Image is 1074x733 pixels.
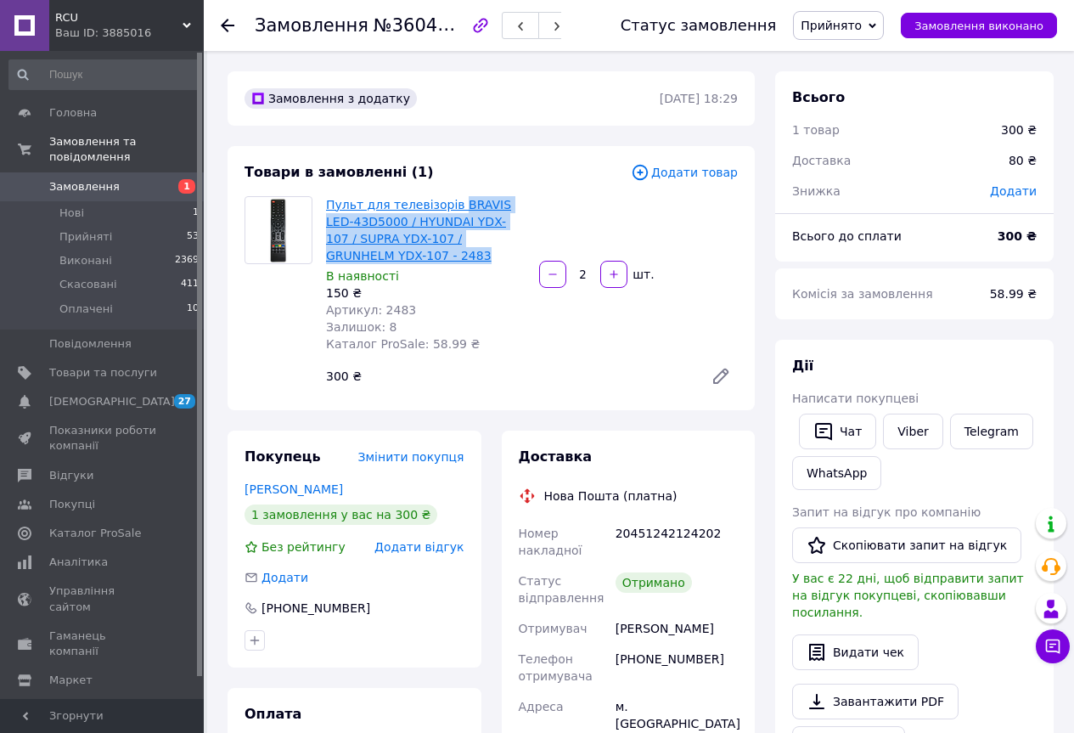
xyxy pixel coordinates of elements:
span: Змінити покупця [358,450,464,464]
span: Виконані [59,253,112,268]
span: Замовлення та повідомлення [49,134,204,165]
img: Пульт для телевізорів BRAVIS LED-43D5000 / HYUNDAI YDX-107 / SUPRA YDX-107 / GRUNHELM YDX-107 - 2483 [253,197,303,263]
span: Артикул: 2483 [326,303,416,317]
a: Viber [883,414,942,449]
span: Маркет [49,673,93,688]
span: Каталог ProSale: 58.99 ₴ [326,337,480,351]
div: [PHONE_NUMBER] [260,600,372,617]
div: Отримано [616,572,692,593]
span: 1 [193,206,199,221]
span: Доставка [792,154,851,167]
time: [DATE] 18:29 [660,92,738,105]
span: Гаманець компанії [49,629,157,659]
span: Товари та послуги [49,365,157,381]
div: 300 ₴ [1001,121,1037,138]
span: Замовлення [49,179,120,195]
div: Ваш ID: 3885016 [55,25,204,41]
span: Статус відправлення [519,574,604,605]
span: 58.99 ₴ [990,287,1037,301]
span: Замовлення виконано [914,20,1043,32]
span: Всього [792,89,845,105]
span: Без рейтингу [261,540,346,554]
span: Комісія за замовлення [792,287,933,301]
div: шт. [629,266,656,283]
span: Управління сайтом [49,584,157,614]
div: 1 замовлення у вас на 300 ₴ [245,505,437,525]
span: [DEMOGRAPHIC_DATA] [49,394,175,409]
span: Отримувач [519,622,588,635]
div: 20451242124202 [612,518,741,566]
span: №360415520 [374,14,494,36]
span: Адреса [519,700,564,713]
span: Нові [59,206,84,221]
span: Оплата [245,706,301,722]
span: Замовлення [255,15,368,36]
span: RCU [55,10,183,25]
span: 1 товар [792,123,840,137]
span: Телефон отримувача [519,652,593,683]
a: WhatsApp [792,456,881,490]
span: Прийнято [801,19,862,32]
span: Оплачені [59,302,113,317]
span: Прийняті [59,229,112,245]
a: Редагувати [704,359,738,393]
div: Статус замовлення [621,17,777,34]
span: 10 [187,302,199,317]
span: Покупець [245,448,321,465]
span: Додати відгук [374,540,464,554]
span: Доставка [519,448,593,465]
div: Нова Пошта (платна) [540,488,682,505]
a: Завантажити PDF [792,684,959,719]
span: Покупці [49,497,95,512]
span: Показники роботи компанії [49,423,157,454]
span: У вас є 22 дні, щоб відправити запит на відгук покупцеві, скопіювавши посилання. [792,572,1024,619]
span: В наявності [326,269,399,283]
input: Пошук [8,59,200,90]
a: Telegram [950,414,1033,449]
div: Повернутися назад [221,17,234,34]
span: Головна [49,105,97,121]
span: Повідомлення [49,336,132,352]
span: 53 [187,229,199,245]
button: Замовлення виконано [901,13,1057,38]
span: Додати [261,571,308,584]
button: Чат з покупцем [1036,629,1070,663]
span: Каталог ProSale [49,526,141,541]
span: Аналітика [49,555,108,570]
button: Скопіювати запит на відгук [792,527,1021,563]
span: Знижка [792,184,841,198]
span: Скасовані [59,277,117,292]
span: Товари в замовленні (1) [245,164,434,180]
span: Всього до сплати [792,229,902,243]
span: Запит на відгук про компанію [792,505,981,519]
button: Чат [799,414,876,449]
span: 411 [181,277,199,292]
div: [PERSON_NAME] [612,613,741,644]
span: Відгуки [49,468,93,483]
span: Написати покупцеві [792,392,919,405]
span: Залишок: 8 [326,320,397,334]
span: Номер накладної [519,527,582,557]
div: 150 ₴ [326,285,526,302]
span: Дії [792,358,813,374]
span: Додати [990,184,1037,198]
div: 80 ₴ [998,142,1047,179]
span: 27 [174,394,195,409]
div: [PHONE_NUMBER] [612,644,741,691]
div: Замовлення з додатку [245,88,417,109]
button: Видати чек [792,634,919,670]
span: 2369 [175,253,199,268]
a: Пульт для телевізорів BRAVIS LED-43D5000 / HYUNDAI YDX-107 / SUPRA YDX-107 / GRUNHELM YDX-107 - 2483 [326,198,511,262]
div: 300 ₴ [319,364,697,388]
span: Додати товар [631,163,738,182]
b: 300 ₴ [998,229,1037,243]
span: 1 [178,179,195,194]
a: [PERSON_NAME] [245,482,343,496]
